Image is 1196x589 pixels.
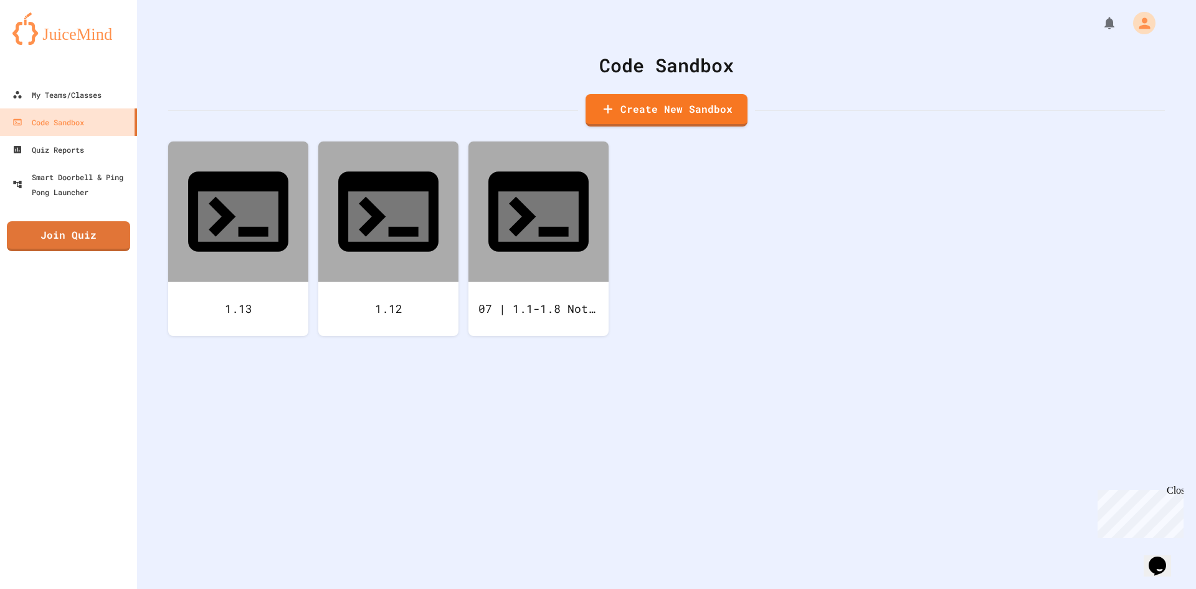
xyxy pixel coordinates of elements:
[12,142,84,157] div: Quiz Reports
[1093,485,1184,538] iframe: chat widget
[1144,539,1184,577] iframe: chat widget
[1120,9,1159,37] div: My Account
[468,141,609,336] a: 07 | 1.1-1.8 Notes
[168,51,1165,79] div: Code Sandbox
[12,12,125,45] img: logo-orange.svg
[12,115,84,130] div: Code Sandbox
[12,170,132,199] div: Smart Doorbell & Ping Pong Launcher
[5,5,86,79] div: Chat with us now!Close
[318,282,458,336] div: 1.12
[586,94,747,127] a: Create New Sandbox
[12,87,102,102] div: My Teams/Classes
[318,141,458,336] a: 1.12
[168,141,308,336] a: 1.13
[7,221,130,251] a: Join Quiz
[468,282,609,336] div: 07 | 1.1-1.8 Notes
[168,282,308,336] div: 1.13
[1079,12,1120,34] div: My Notifications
